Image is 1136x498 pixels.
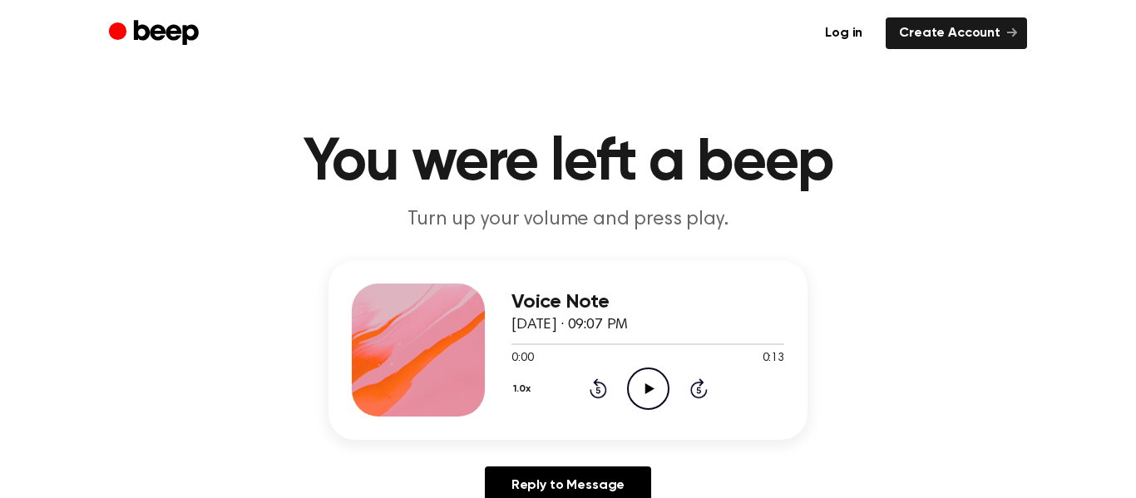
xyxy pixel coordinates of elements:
a: Create Account [886,17,1027,49]
h3: Voice Note [511,291,784,313]
span: 0:00 [511,350,533,367]
span: [DATE] · 09:07 PM [511,318,628,333]
a: Beep [109,17,203,50]
h1: You were left a beep [142,133,994,193]
a: Log in [812,17,876,49]
span: 0:13 [763,350,784,367]
button: 1.0x [511,375,537,403]
p: Turn up your volume and press play. [249,206,887,234]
